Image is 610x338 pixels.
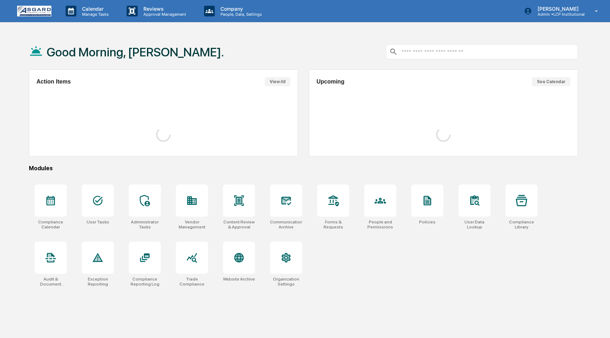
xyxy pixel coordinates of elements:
[364,220,396,229] div: People and Permissions
[270,220,302,229] div: Communications Archive
[138,12,190,17] p: Approval Management
[138,6,190,12] p: Reviews
[317,220,349,229] div: Forms & Requests
[270,277,302,287] div: Organization Settings
[505,220,538,229] div: Compliance Library
[76,12,112,17] p: Manage Tasks
[215,12,265,17] p: People, Data, Settings
[532,6,585,12] p: [PERSON_NAME]
[458,220,490,229] div: User Data Lookup
[87,220,109,225] div: User Tasks
[176,220,208,229] div: Vendor Management
[532,77,570,86] button: See Calendar
[17,6,51,16] img: logo
[419,220,436,225] div: Policies
[532,12,585,17] p: Admin • LCP Institutional
[129,277,161,287] div: Compliance Reporting Log
[223,277,255,282] div: Website Archive
[35,220,67,229] div: Compliance Calendar
[129,220,161,229] div: Administrator Tasks
[265,77,290,86] button: View All
[35,277,67,287] div: Audit & Document Logs
[82,277,114,287] div: Exception Reporting
[76,6,112,12] p: Calendar
[316,79,344,85] h2: Upcoming
[176,277,208,287] div: Trade Compliance
[223,220,255,229] div: Content Review & Approval
[47,45,224,59] h1: Good Morning, [PERSON_NAME].
[36,79,71,85] h2: Action Items
[215,6,265,12] p: Company
[29,165,578,172] div: Modules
